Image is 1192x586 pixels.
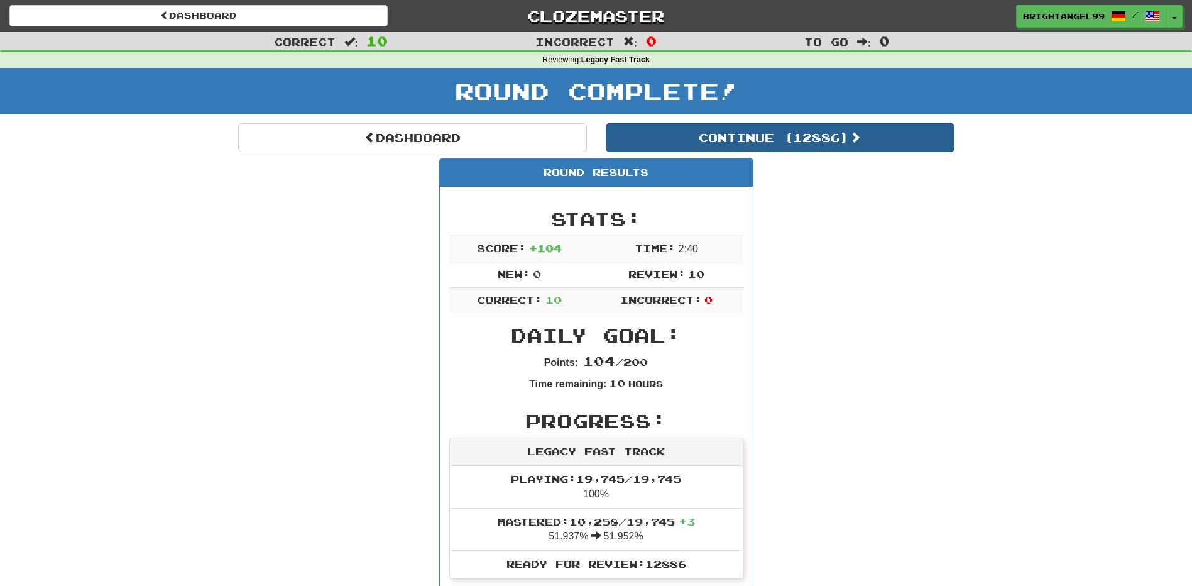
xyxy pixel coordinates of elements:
[583,356,648,368] span: / 200
[449,325,743,346] h2: Daily Goal:
[450,508,743,551] li: 51.937% 51.952%
[704,294,713,306] span: 0
[635,242,675,254] span: Time:
[450,438,743,466] div: Legacy Fast Track
[1132,10,1139,19] span: /
[804,35,848,48] span: To go
[679,516,695,528] span: + 3
[477,294,542,306] span: Correct:
[9,5,388,26] a: Dashboard
[449,411,743,431] h2: Progress:
[628,379,663,389] small: Hours
[4,79,1188,104] h1: Round Complete!
[879,33,890,48] span: 0
[450,466,743,509] li: 100%
[545,294,562,306] span: 10
[1016,5,1167,28] a: brightangel99 /
[544,357,578,368] strong: Points:
[535,35,615,48] span: Incorrect
[498,268,530,280] span: New:
[620,294,702,306] span: Incorrect:
[506,558,686,570] span: Ready for Review: 12886
[529,379,606,389] strong: Time remaining:
[1023,11,1105,22] span: brightangel99
[344,36,358,47] span: :
[449,209,743,229] h2: Stats:
[533,268,541,280] span: 0
[583,353,615,368] span: 104
[688,268,704,280] span: 10
[477,242,526,254] span: Score:
[274,35,336,48] span: Correct
[646,33,657,48] span: 0
[407,5,785,27] a: Clozemaster
[623,36,637,47] span: :
[857,36,871,47] span: :
[238,123,587,152] a: Dashboard
[529,242,562,254] span: + 104
[679,243,698,254] span: 2 : 40
[628,268,686,280] span: Review:
[511,473,681,485] span: Playing: 19,745 / 19,745
[581,55,650,64] strong: Legacy Fast Track
[440,159,753,187] div: Round Results
[606,123,954,152] button: Continue (12886)
[609,377,625,389] span: 10
[497,516,695,528] span: Mastered: 10,258 / 19,745
[366,33,388,48] span: 10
